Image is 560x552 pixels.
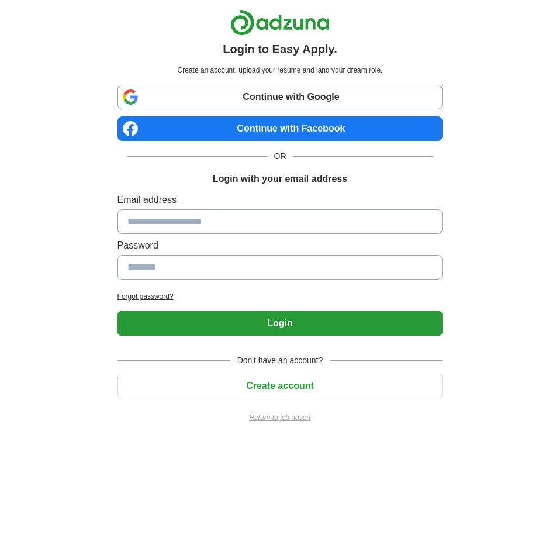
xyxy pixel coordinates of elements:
[117,311,443,336] button: Login
[117,291,443,302] a: Forgot password?
[120,65,441,75] p: Create an account, upload your resume and land your dream role.
[223,40,337,58] h1: Login to Easy Apply.
[267,150,293,163] span: OR
[117,374,443,398] button: Create account
[213,172,347,186] h1: Login with your email address
[117,239,443,253] label: Password
[117,193,443,207] label: Email address
[117,116,443,141] a: Continue with Facebook
[117,381,443,391] a: Create account
[117,85,443,109] a: Continue with Google
[230,354,330,367] span: Don't have an account?
[230,9,330,36] img: Adzuna logo
[117,412,443,423] a: Return to job advert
